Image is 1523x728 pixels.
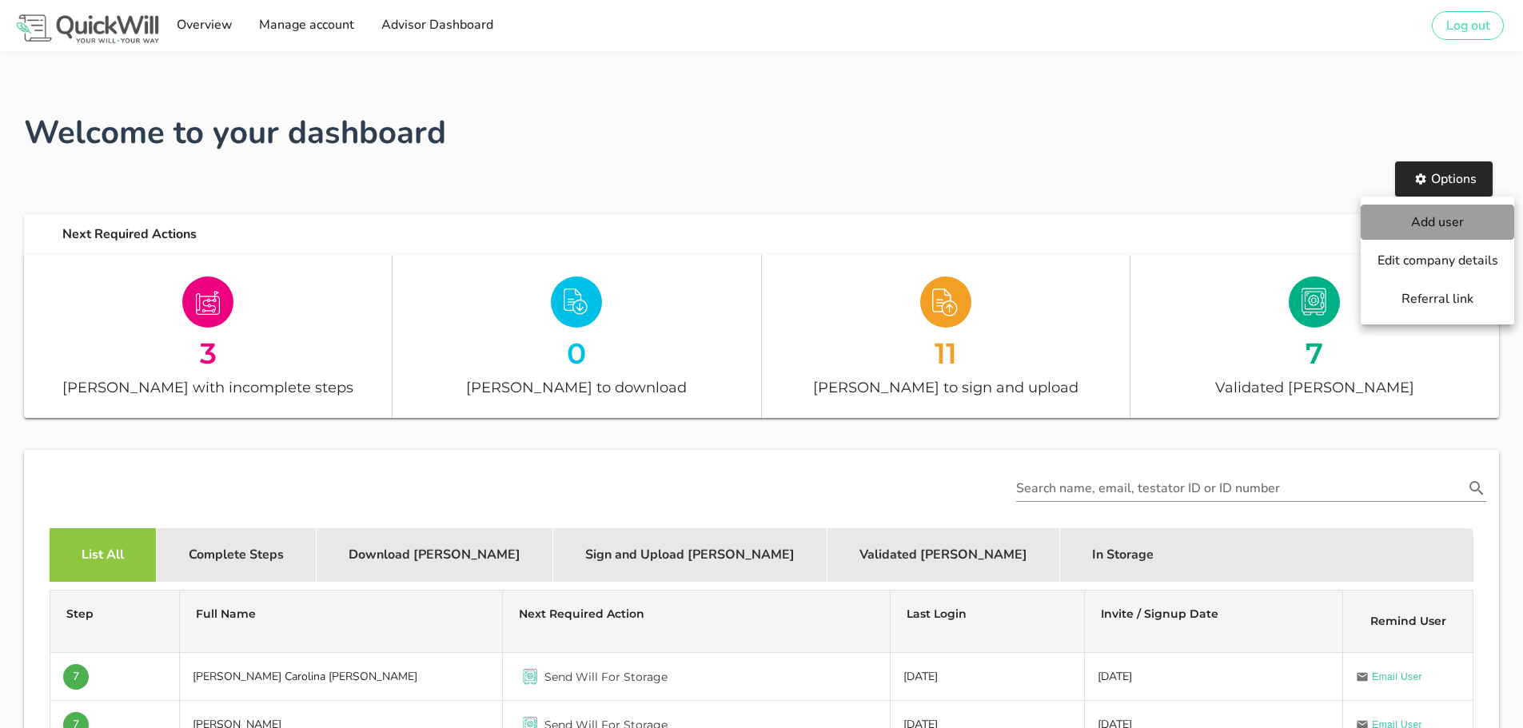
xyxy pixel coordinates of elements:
span: Edit company details [1377,252,1498,269]
div: Sign and Upload [PERSON_NAME] [553,528,827,582]
span: Manage account [258,16,354,34]
span: Advisor Dashboard [380,16,492,34]
button: Edit company details [1361,243,1514,278]
div: Validated [PERSON_NAME] [827,528,1060,582]
div: Next Required Actions [50,214,1499,255]
th: Last Login: Not sorted. Activate to sort ascending. [891,591,1085,653]
div: Download [PERSON_NAME] [317,528,553,582]
span: Full Name [196,607,256,621]
span: Options [1411,170,1477,188]
span: Log out [1445,17,1490,34]
div: 11 [762,339,1130,367]
span: Send Will For Storage [544,669,668,685]
a: Email User [1356,669,1422,685]
span: Add user [1377,213,1498,231]
td: [PERSON_NAME] Carolina [PERSON_NAME] [180,653,503,701]
div: Validated [PERSON_NAME] [1130,376,1499,399]
th: Step: Not sorted. Activate to sort ascending. [50,591,180,653]
div: [PERSON_NAME] to download [393,376,760,399]
span: Overview [175,16,232,34]
span: Step [66,607,94,621]
span: 7 [73,664,79,690]
div: 0 [393,339,760,367]
span: Last Login [907,607,967,621]
div: List All [50,528,157,582]
span: Email User [1372,669,1422,685]
span: Next Required Action [519,607,644,621]
button: Search name, email, testator ID or ID number appended action [1462,478,1491,499]
th: Invite / Signup Date: Not sorted. Activate to sort ascending. [1085,591,1343,653]
a: Add user [1361,205,1514,240]
th: Next Required Action: Not sorted. Activate to sort ascending. [503,591,891,653]
div: [PERSON_NAME] with incomplete steps [24,376,392,399]
button: Options [1395,161,1493,197]
div: In Storage [1060,528,1186,582]
h1: Welcome to your dashboard [24,109,1499,157]
a: Advisor Dashboard [375,10,497,42]
button: Log out [1432,11,1504,40]
span: Invite / Signup Date [1101,607,1218,621]
button: Referral link [1361,281,1514,316]
div: Complete Steps [157,528,317,582]
th: Remind User [1343,591,1473,653]
td: [DATE] [891,653,1085,701]
a: Overview [170,10,237,42]
div: 7 [1130,339,1499,367]
span: Remind User [1370,614,1446,628]
div: 3 [24,339,392,367]
div: [PERSON_NAME] to sign and upload [762,376,1130,399]
img: Logo [13,11,162,46]
span: [DATE] [1098,669,1132,684]
a: Manage account [253,10,359,42]
th: Full Name: Not sorted. Activate to sort ascending. [180,591,503,653]
span: Referral link [1377,290,1498,308]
